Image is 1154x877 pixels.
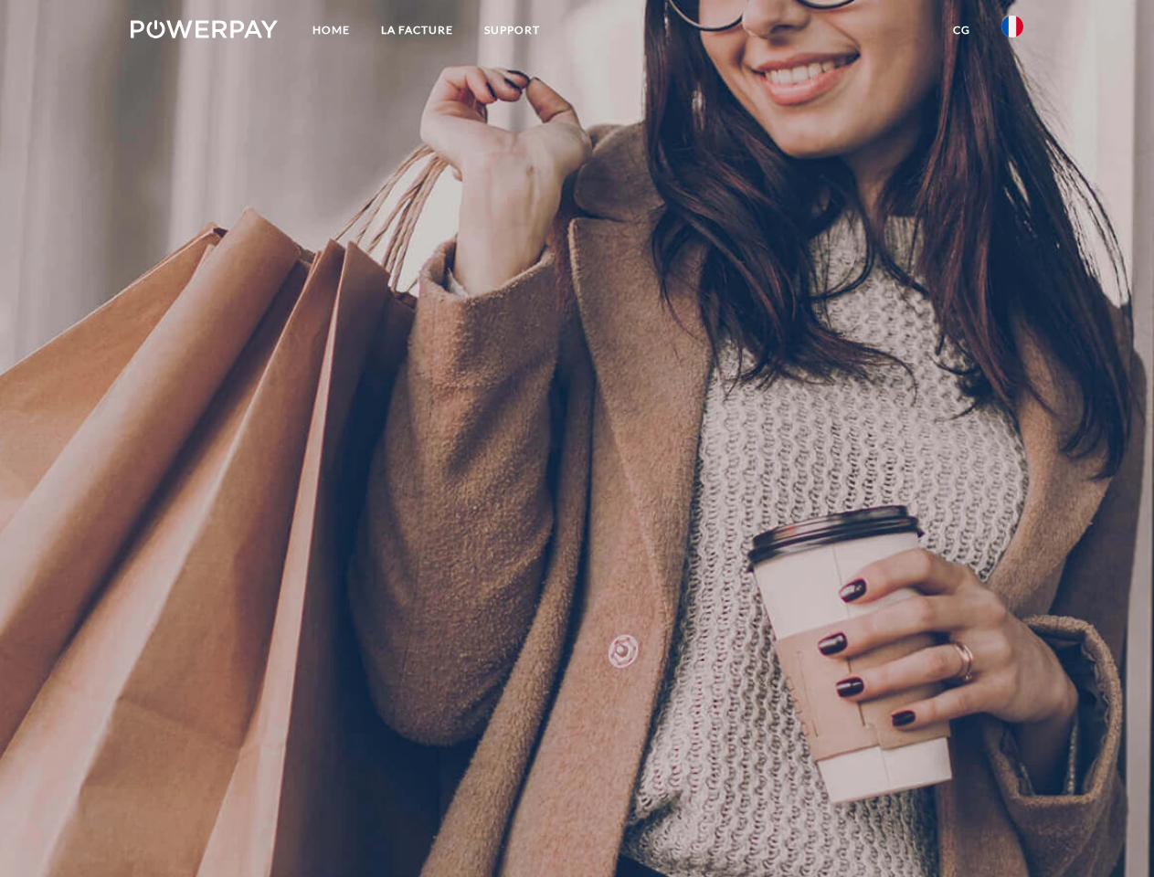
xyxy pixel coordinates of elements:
[469,14,556,47] a: Support
[297,14,365,47] a: Home
[937,14,986,47] a: CG
[1001,16,1023,37] img: fr
[365,14,469,47] a: LA FACTURE
[131,20,278,38] img: logo-powerpay-white.svg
